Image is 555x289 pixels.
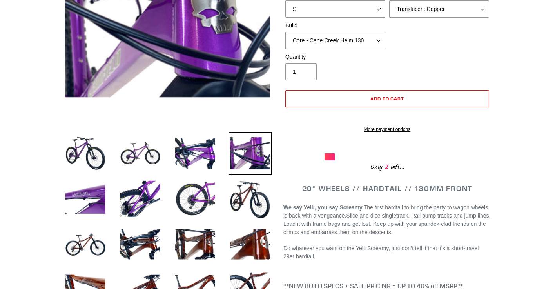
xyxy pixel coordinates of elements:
[174,223,217,266] img: Load image into Gallery viewer, YELLI SCREAMY - Complete Bike
[383,162,391,172] span: 2
[229,177,272,220] img: Load image into Gallery viewer, YELLI SCREAMY - Complete Bike
[285,53,385,61] label: Quantity
[285,22,385,30] label: Build
[285,90,489,107] button: Add to cart
[283,204,364,211] b: We say Yelli, you say Screamy.
[302,184,473,193] span: 29" WHEELS // HARDTAIL // 130MM FRONT
[64,177,107,220] img: Load image into Gallery viewer, YELLI SCREAMY - Complete Bike
[370,96,404,102] span: Add to cart
[325,160,450,173] div: Only left...
[229,223,272,266] img: Load image into Gallery viewer, YELLI SCREAMY - Complete Bike
[119,223,162,266] img: Load image into Gallery viewer, YELLI SCREAMY - Complete Bike
[229,132,272,175] img: Load image into Gallery viewer, YELLI SCREAMY - Complete Bike
[283,204,491,236] p: Slice and dice singletrack. Rail pump tracks and jump lines. Load it with frame bags and get lost...
[64,223,107,266] img: Load image into Gallery viewer, YELLI SCREAMY - Complete Bike
[119,132,162,175] img: Load image into Gallery viewer, YELLI SCREAMY - Complete Bike
[64,132,107,175] img: Load image into Gallery viewer, YELLI SCREAMY - Complete Bike
[285,126,489,133] a: More payment options
[283,204,488,219] span: The first hardtail to bring the party to wagon wheels is back with a vengeance.
[119,177,162,220] img: Load image into Gallery viewer, YELLI SCREAMY - Complete Bike
[174,177,217,220] img: Load image into Gallery viewer, YELLI SCREAMY - Complete Bike
[283,245,479,260] span: Do whatever you want on the Yelli Screamy, just don’t tell it that it’s a short-travel 29er hardt...
[174,132,217,175] img: Load image into Gallery viewer, YELLI SCREAMY - Complete Bike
